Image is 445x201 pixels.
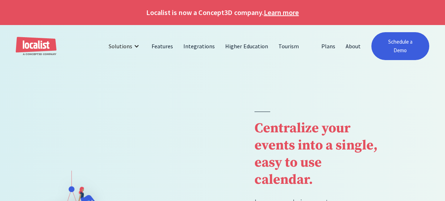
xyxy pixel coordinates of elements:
[273,38,304,55] a: Tourism
[103,38,147,55] div: Solutions
[109,42,132,50] div: Solutions
[316,38,341,55] a: Plans
[264,7,299,18] a: Learn more
[254,120,377,188] strong: Centralize your events into a single, easy to use calendar.
[371,32,429,60] a: Schedule a Demo
[341,38,366,55] a: About
[178,38,220,55] a: Integrations
[16,37,56,56] a: home
[147,38,178,55] a: Features
[220,38,273,55] a: Higher Education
